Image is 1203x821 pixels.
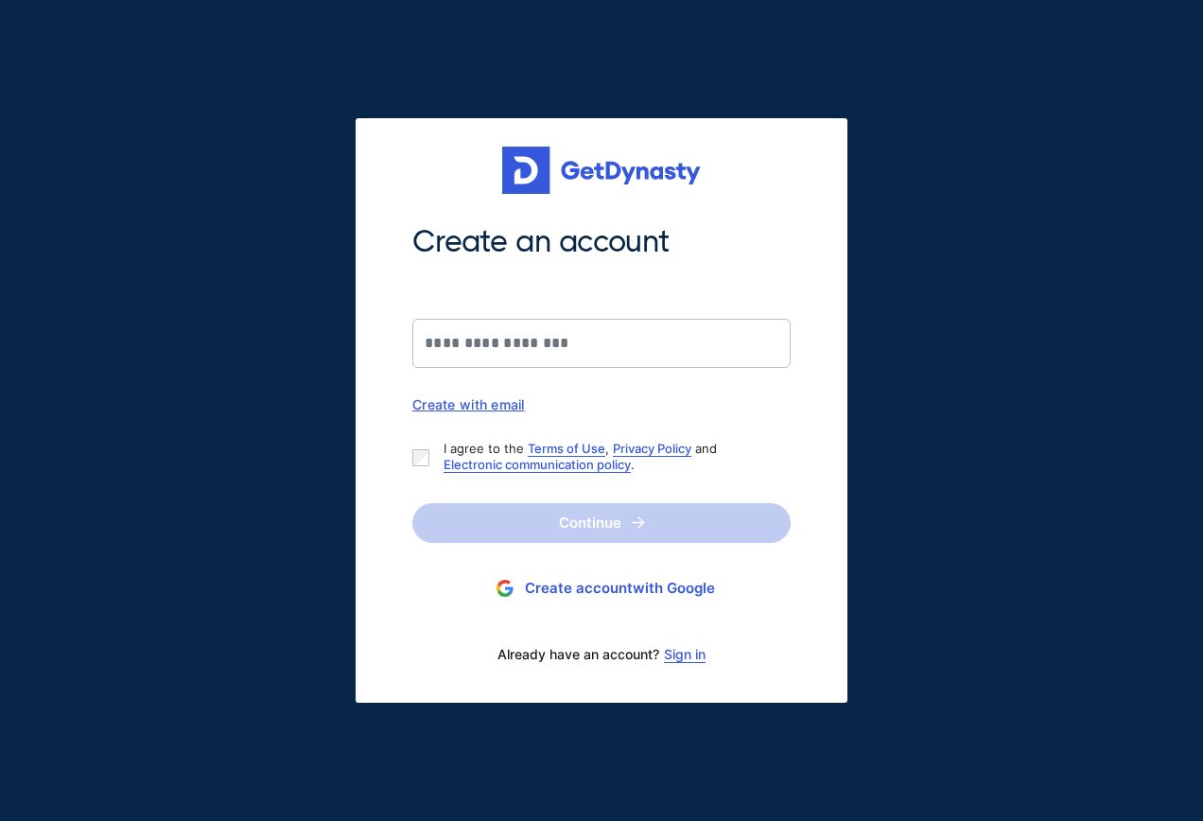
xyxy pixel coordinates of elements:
div: Already have an account? [412,635,791,674]
p: I agree to the , and . [444,441,776,473]
a: Terms of Use [528,441,605,456]
span: Create an account [412,222,791,262]
a: Privacy Policy [613,441,691,456]
img: Get started for free with Dynasty Trust Company [502,147,701,194]
button: Create accountwith Google [412,571,791,606]
div: Create with email [412,396,791,412]
a: Electronic communication policy [444,457,631,472]
a: Sign in [664,647,706,662]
